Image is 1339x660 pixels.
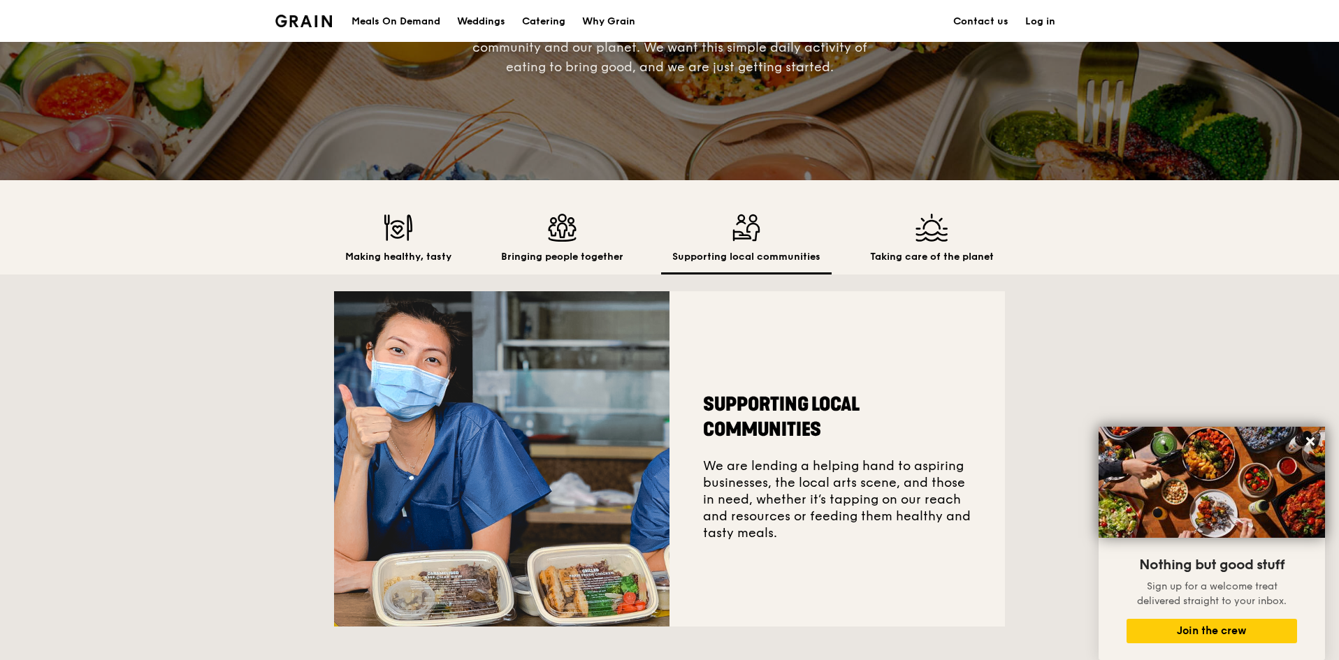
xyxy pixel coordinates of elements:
div: We are lending a helping hand to aspiring businesses, the local arts scene, and those in need, wh... [669,291,1005,626]
img: Bringing people together [501,214,623,242]
a: Log in [1017,1,1064,43]
span: This begins with the food, experience, and extends to the community and our planet. We want this ... [472,20,867,75]
span: Nothing but good stuff [1139,557,1284,573]
h2: Supporting local communities [703,392,971,442]
img: DSC07876-Edit02-Large.jpeg [1099,427,1325,538]
div: Catering [522,1,565,43]
img: Grain [275,15,332,27]
a: Weddings [449,1,514,43]
div: Meals On Demand [352,1,440,43]
img: Supporting local communities [672,214,820,242]
a: Contact us [945,1,1017,43]
img: Making healthy, tasty [345,214,451,242]
img: Supporting local communities [334,291,669,626]
div: Why Grain [582,1,635,43]
h2: Supporting local communities [672,250,820,264]
button: Join the crew [1127,619,1297,643]
h2: Taking care of the planet [870,250,994,264]
button: Close [1299,430,1322,453]
span: Sign up for a welcome treat delivered straight to your inbox. [1137,580,1287,607]
h2: Making healthy, tasty [345,250,451,264]
a: Why Grain [574,1,644,43]
img: Taking care of the planet [870,214,994,242]
a: Catering [514,1,574,43]
div: Weddings [457,1,505,43]
h2: Bringing people together [501,250,623,264]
